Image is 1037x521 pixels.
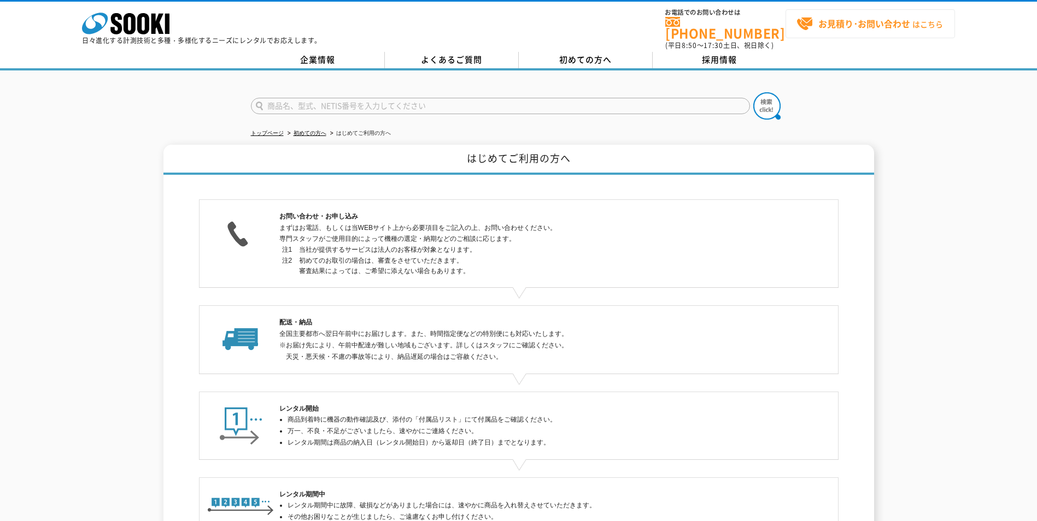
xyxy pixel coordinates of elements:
li: レンタル期間中に故障、破損などがありました場合には、速やかに商品を入れ替えさせていただきます。 [288,500,758,511]
dt: 注1 [282,245,292,255]
img: レンタル開始 [207,403,275,445]
img: 配送・納品 [207,317,274,352]
h2: レンタル期間中 [279,489,758,500]
span: はこちら [796,16,943,32]
a: お見積り･お問い合わせはこちら [786,9,955,38]
li: 商品到着時に機器の動作確認及び、添付の「付属品リスト」にて付属品をご確認ください。 [288,414,758,425]
dt: 注2 [282,256,292,266]
img: レンタル期間中 [207,489,274,519]
img: お問い合わせ・お申し込み [207,211,275,253]
span: お電話でのお問い合わせは [665,9,786,16]
a: 企業情報 [251,52,385,68]
span: (平日 ～ 土日、祝日除く) [665,40,774,50]
a: 初めての方へ [519,52,653,68]
p: ※お届け先により、午前中配達が難しい地域もございます。詳しくはスタッフにご確認ください。 天災・悪天候・不慮の事故等により、納品遅延の場合はご容赦ください。 [286,340,758,363]
span: 8:50 [682,40,697,50]
strong: お見積り･お問い合わせ [818,17,910,30]
a: 採用情報 [653,52,787,68]
dd: 当社が提供するサービスは法人のお客様が対象となります。 [299,245,758,255]
p: 全国主要都市へ翌日午前中にお届けします。また、時間指定便などの特別便にも対応いたします。 [279,328,758,340]
h2: レンタル開始 [279,403,758,415]
a: 初めての方へ [294,130,326,136]
p: 日々進化する計測技術と多種・多様化するニーズにレンタルでお応えします。 [82,37,321,44]
a: よくあるご質問 [385,52,519,68]
span: 17:30 [704,40,723,50]
a: トップページ [251,130,284,136]
h1: はじめてご利用の方へ [163,145,874,175]
li: レンタル期間は商品の納入日（レンタル開始日）から返却日（終了日）までとなります。 [288,437,758,448]
dd: 初めてのお取引の場合は、審査をさせていただきます。 審査結果によっては、ご希望に添えない場合もあります。 [299,256,758,277]
img: btn_search.png [753,92,781,120]
p: まずはお電話、もしくは当WEBサイト上から必要項目をご記入の上、お問い合わせください。 専門スタッフがご使用目的によって機種の選定・納期などのご相談に応じます。 [279,222,758,245]
h2: お問い合わせ・お申し込み [279,211,758,222]
li: 万一、不良・不足がございましたら、速やかにご連絡ください。 [288,425,758,437]
a: [PHONE_NUMBER] [665,17,786,39]
input: 商品名、型式、NETIS番号を入力してください [251,98,750,114]
span: 初めての方へ [559,54,612,66]
h2: 配送・納品 [279,317,758,328]
li: はじめてご利用の方へ [328,128,391,139]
